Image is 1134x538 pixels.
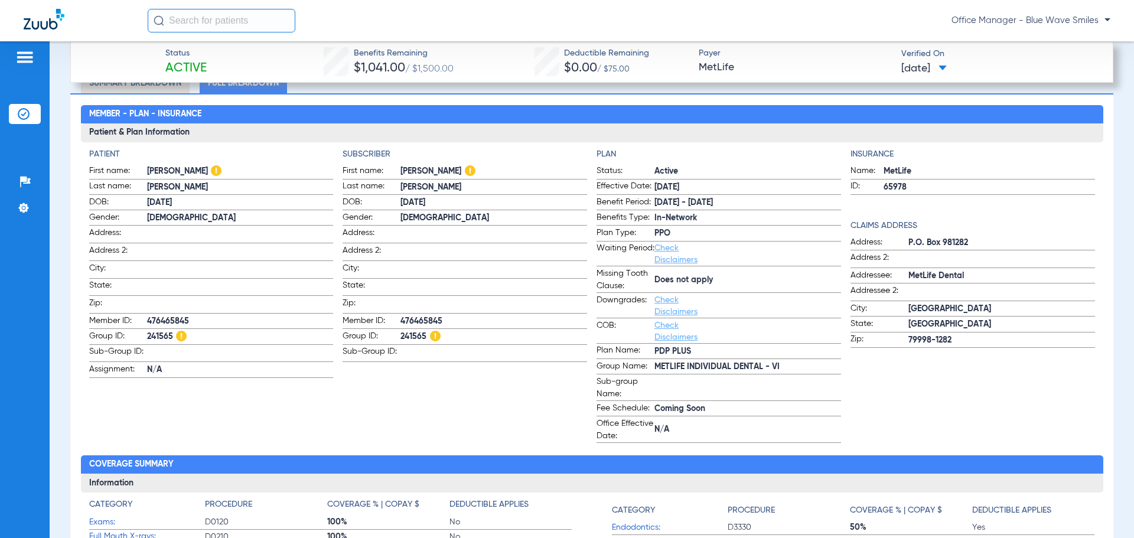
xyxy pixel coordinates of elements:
span: Office Effective Date: [597,418,654,442]
span: [DATE] [901,61,947,76]
span: METLIFE INDIVIDUAL DENTAL - VI [654,361,841,373]
span: Endodontics: [612,521,728,534]
span: Zip: [850,333,908,347]
app-breakdown-title: Coverage % | Copay $ [850,498,972,520]
span: $0.00 [564,62,597,74]
span: State: [343,279,400,295]
a: Check Disclaimers [654,321,698,341]
h4: Coverage % | Copay $ [327,498,419,511]
span: [PERSON_NAME] [147,165,334,178]
h4: Plan [597,148,841,161]
span: Plan Name: [597,344,654,358]
span: Group Name: [597,360,654,374]
span: City: [850,302,908,317]
span: 241565 [147,331,334,343]
h4: Coverage % | Copay $ [850,504,942,517]
app-breakdown-title: Deductible Applies [449,498,572,515]
h4: Deductible Applies [972,504,1051,517]
app-breakdown-title: Coverage % | Copay $ [327,498,449,515]
span: Assignment: [89,363,147,377]
app-breakdown-title: Procedure [205,498,327,515]
span: Status [165,47,207,60]
span: $1,041.00 [354,62,405,74]
span: [DATE] [654,181,841,194]
h4: Insurance [850,148,1095,161]
span: [PERSON_NAME] [147,181,334,194]
span: Last name: [343,180,400,194]
span: COB: [597,319,654,343]
h3: Information [81,474,1103,493]
span: 476465845 [400,315,587,328]
span: No [449,516,572,528]
span: MetLife Dental [908,270,1095,282]
img: Zuub Logo [24,9,64,30]
span: Zip: [89,297,147,313]
span: Name: [850,165,884,179]
span: State: [850,318,908,332]
span: [DEMOGRAPHIC_DATA] [400,212,587,224]
span: Benefits Type: [597,211,654,226]
span: ID: [850,180,884,194]
h4: Subscriber [343,148,587,161]
span: Address: [89,227,147,243]
span: Downgrades: [597,294,654,318]
span: Gender: [343,211,400,226]
span: Benefit Period: [597,196,654,210]
h2: Member - Plan - Insurance [81,105,1103,124]
app-breakdown-title: Deductible Applies [972,498,1094,520]
span: Address 2: [89,244,147,260]
app-breakdown-title: Category [612,498,728,520]
span: Benefits Remaining [354,47,454,60]
span: [DATE] [400,197,587,209]
img: Hazard [430,331,441,341]
span: DOB: [89,196,147,210]
span: Addressee: [850,269,908,283]
span: Waiting Period: [597,242,654,266]
span: N/A [654,423,841,436]
span: MetLife [699,60,891,75]
li: Summary Breakdown [81,73,190,93]
span: In-Network [654,212,841,224]
span: P.O. Box 981282 [908,237,1095,249]
app-breakdown-title: Category [89,498,205,515]
span: Zip: [343,297,400,313]
span: [PERSON_NAME] [400,165,587,178]
span: Group ID: [89,330,147,344]
span: MetLife [884,165,1095,178]
span: Does not apply [654,274,841,286]
span: Verified On [901,48,1094,60]
span: Address: [850,236,908,250]
img: hamburger-icon [15,50,34,64]
span: 476465845 [147,315,334,328]
span: First name: [89,165,147,179]
div: Chat Widget [1075,481,1134,538]
span: 100% [327,516,449,528]
span: Active [165,60,207,77]
span: Address: [343,227,400,243]
h4: Procedure [205,498,252,511]
span: 50% [850,521,972,533]
span: / $75.00 [597,65,630,73]
span: 241565 [400,331,587,343]
span: [PERSON_NAME] [400,181,587,194]
h2: Coverage Summary [81,455,1103,474]
span: Last name: [89,180,147,194]
h4: Category [89,498,132,511]
span: Missing Tooth Clause: [597,268,654,292]
span: Sub-Group ID: [89,345,147,361]
span: 65978 [884,181,1095,194]
span: Sub-group Name: [597,376,654,400]
span: Active [654,165,841,178]
h4: Claims Address [850,220,1095,232]
span: [GEOGRAPHIC_DATA] [908,318,1095,331]
li: Full Breakdown [200,73,287,93]
span: Group ID: [343,330,400,344]
input: Search for patients [148,9,295,32]
span: Status: [597,165,654,179]
img: Hazard [176,331,187,341]
app-breakdown-title: Patient [89,148,334,161]
span: [DATE] - [DATE] [654,197,841,209]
